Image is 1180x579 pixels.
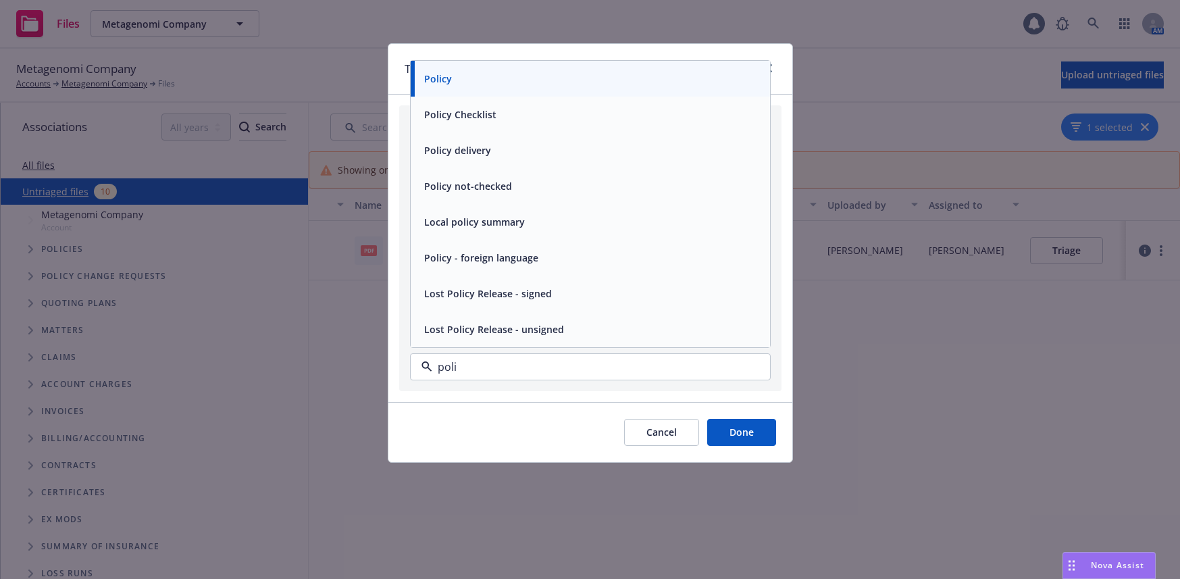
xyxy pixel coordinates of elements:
button: Cancel [624,419,699,446]
button: Lost Policy Release - unsigned [424,322,564,336]
h1: Triage file [405,60,456,78]
button: Done [707,419,776,446]
button: Nova Assist [1062,552,1156,579]
button: Policy - foreign language [424,251,538,265]
div: Drag to move [1063,553,1080,578]
input: Filter by keyword [432,359,743,375]
button: Lost Policy Release - signed [424,286,552,301]
button: Policy delivery [424,143,491,157]
span: Nova Assist [1091,559,1144,571]
button: Policy not-checked [424,179,512,193]
button: Local policy summary [424,215,525,229]
button: Policy [424,72,452,86]
button: Policy Checklist [424,107,496,122]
